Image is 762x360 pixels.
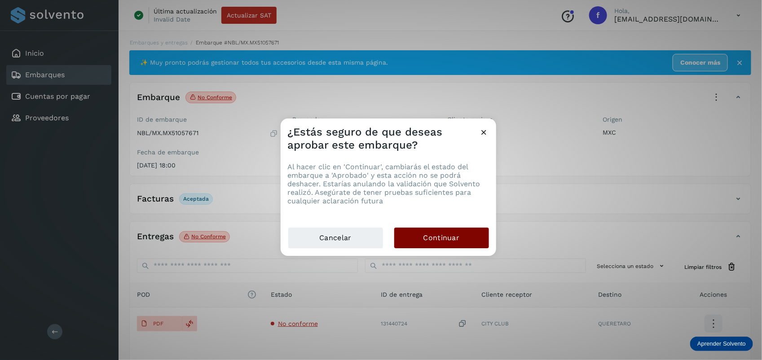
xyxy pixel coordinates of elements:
[288,227,383,249] button: Cancelar
[288,162,480,206] span: Al hacer clic en 'Continuar', cambiarás el estado del embarque a 'Aprobado' y esta acción no se p...
[288,126,480,152] h3: ¿Estás seguro de que deseas aprobar este embarque?
[697,340,746,347] p: Aprender Solvento
[394,228,489,248] button: Continuar
[319,233,351,243] span: Cancelar
[423,233,460,243] span: Continuar
[690,337,753,351] div: Aprender Solvento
